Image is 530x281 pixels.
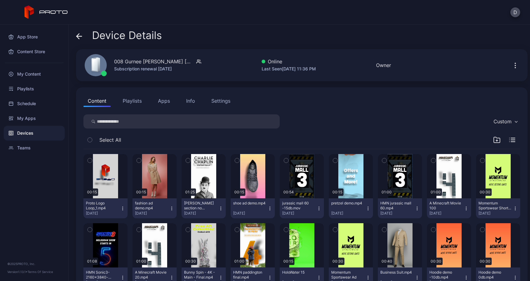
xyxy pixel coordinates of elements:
[490,114,520,129] button: Custom
[114,58,194,65] div: 008 Gurnee [PERSON_NAME] [GEOGRAPHIC_DATA]
[476,198,520,218] button: Momentum Sportswear Shorts -10db.mp4[DATE]
[4,30,65,44] a: App Store
[380,270,414,275] div: Business Suit.mp4
[429,211,464,216] div: [DATE]
[86,211,120,216] div: [DATE]
[233,270,267,280] div: HMN paddington final.mp4
[186,97,195,105] div: Info
[4,44,65,59] a: Content Store
[478,201,512,211] div: Momentum Sportswear Shorts -10db.mp4
[282,201,316,211] div: jurassic mall 60 -15db.mov
[118,95,146,107] button: Playlists
[380,201,414,211] div: HMN jurassic mall 60.mp4
[429,270,463,280] div: Hoodie demo -10db.mp4
[262,65,316,73] div: Last Seen [DATE] 11:36 PM
[478,211,513,216] div: [DATE]
[182,95,199,107] button: Info
[282,270,316,275] div: HoloWater 15
[494,118,512,125] div: Custom
[231,198,275,218] button: shoe ad demo.mp4[DATE]
[7,261,61,266] div: © 2025 PROTO, Inc.
[233,201,267,206] div: shoe ad demo.mp4
[4,126,65,140] a: Devices
[135,211,169,216] div: [DATE]
[4,140,65,155] a: Teams
[83,95,111,107] button: Content
[99,136,121,144] span: Select All
[86,201,120,211] div: Proto Logo Loop_1.mp4
[211,97,230,105] div: Settings
[184,201,218,211] div: Chaplin section no audio.mp4
[114,65,201,73] div: Subscription renewal [DATE]
[331,270,365,280] div: Momentum Sportswear Ad
[478,270,512,280] div: Hoodie demo 0db.mp4
[4,111,65,126] a: My Apps
[132,198,177,218] button: fashion ad demo.mp4[DATE]
[331,211,366,216] div: [DATE]
[380,211,415,216] div: [DATE]
[4,81,65,96] a: Playlists
[83,198,128,218] button: Proto Logo Loop_1.mp4[DATE]
[378,198,422,218] button: HMN jurassic mall 60.mp4[DATE]
[4,96,65,111] a: Schedule
[182,198,226,218] button: [PERSON_NAME] section no audio.mp4[DATE]
[7,270,28,274] span: Version 1.13.1 •
[282,211,317,216] div: [DATE]
[233,211,267,216] div: [DATE]
[331,201,365,206] div: pretzel demo.mp4
[280,198,324,218] button: jurassic mall 60 -15db.mov[DATE]
[135,270,169,280] div: A Minecraft Movie 20.mp4
[28,270,53,274] a: Terms Of Service
[135,201,169,211] div: fashion ad demo.mp4
[262,58,316,65] div: Online
[154,95,174,107] button: Apps
[376,61,391,69] div: Owner
[184,270,218,280] div: Bunny Spin - 4K - Main - Final.mp4
[92,30,162,41] span: Device Details
[429,201,463,211] div: A Minecraft Movie 100
[4,67,65,81] a: My Content
[510,7,520,17] button: D
[329,198,373,218] button: pretzel demo.mp4[DATE]
[184,211,218,216] div: [DATE]
[86,270,120,280] div: HMN Sonic3-2160x3840-v8.mp4
[427,198,471,218] button: A Minecraft Movie 100[DATE]
[207,95,235,107] button: Settings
